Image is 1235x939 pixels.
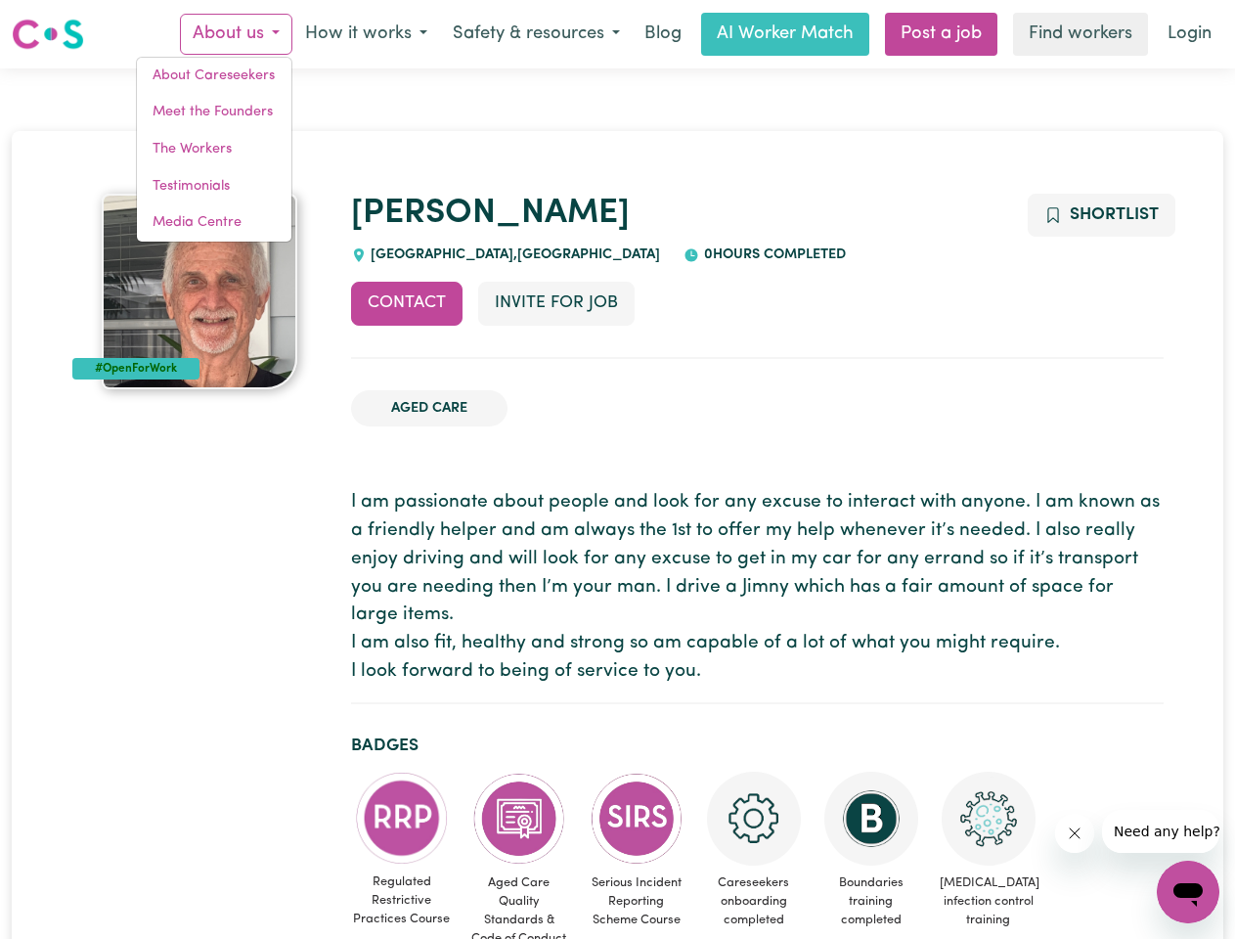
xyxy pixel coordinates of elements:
[703,866,805,938] span: Careseekers onboarding completed
[12,17,84,52] img: Careseekers logo
[137,94,291,131] a: Meet the Founders
[137,131,291,168] a: The Workers
[102,194,297,389] img: Kenneth
[351,282,463,325] button: Contact
[72,358,200,380] div: #OpenForWork
[478,282,635,325] button: Invite for Job
[351,197,630,231] a: [PERSON_NAME]
[72,194,328,389] a: Kenneth's profile picture'#OpenForWork
[699,247,846,262] span: 0 hours completed
[707,772,801,866] img: CS Academy: Careseekers Onboarding course completed
[633,13,693,56] a: Blog
[351,865,453,937] span: Regulated Restrictive Practices Course
[137,204,291,242] a: Media Centre
[938,866,1039,938] span: [MEDICAL_DATA] infection control training
[1157,861,1219,923] iframe: Button to launch messaging window
[1055,814,1094,853] iframe: Close message
[586,866,687,938] span: Serious Incident Reporting Scheme Course
[351,390,507,427] li: Aged Care
[351,736,1164,756] h2: Badges
[351,489,1164,687] p: I am passionate about people and look for any excuse to interact with anyone. I am known as a fri...
[701,13,869,56] a: AI Worker Match
[942,772,1036,866] img: CS Academy: COVID-19 Infection Control Training course completed
[885,13,997,56] a: Post a job
[1013,13,1148,56] a: Find workers
[137,58,291,95] a: About Careseekers
[137,168,291,205] a: Testimonials
[292,14,440,55] button: How it works
[824,772,918,866] img: CS Academy: Boundaries in care and support work course completed
[820,866,922,938] span: Boundaries training completed
[355,772,449,865] img: CS Academy: Regulated Restrictive Practices course completed
[1102,810,1219,853] iframe: Message from company
[136,57,292,243] div: About us
[367,247,661,262] span: [GEOGRAPHIC_DATA] , [GEOGRAPHIC_DATA]
[1156,13,1223,56] a: Login
[1070,206,1159,223] span: Shortlist
[590,772,684,866] img: CS Academy: Serious Incident Reporting Scheme course completed
[440,14,633,55] button: Safety & resources
[180,14,292,55] button: About us
[472,772,566,866] img: CS Academy: Aged Care Quality Standards & Code of Conduct course completed
[1028,194,1175,237] button: Add to shortlist
[12,12,84,57] a: Careseekers logo
[12,14,118,29] span: Need any help?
